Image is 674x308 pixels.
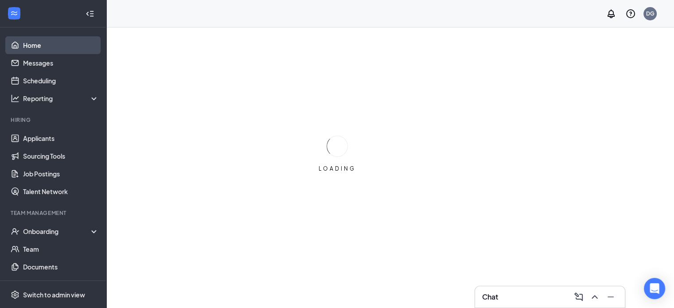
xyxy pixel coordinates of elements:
div: Reporting [23,94,99,103]
div: LOADING [315,165,359,172]
button: ComposeMessage [572,290,586,304]
div: Switch to admin view [23,290,85,299]
div: Open Intercom Messenger [644,278,665,299]
svg: WorkstreamLogo [10,9,19,18]
a: Job Postings [23,165,99,183]
svg: ChevronUp [589,292,600,302]
svg: Collapse [86,9,94,18]
a: Documents [23,258,99,276]
svg: Minimize [605,292,616,302]
svg: Notifications [606,8,616,19]
a: Applicants [23,129,99,147]
svg: UserCheck [11,227,19,236]
a: Talent Network [23,183,99,200]
svg: Settings [11,290,19,299]
a: Messages [23,54,99,72]
svg: Analysis [11,94,19,103]
a: Team [23,240,99,258]
a: Home [23,36,99,54]
div: Hiring [11,116,97,124]
a: Surveys [23,276,99,293]
svg: QuestionInfo [625,8,636,19]
a: Scheduling [23,72,99,90]
a: Sourcing Tools [23,147,99,165]
div: Team Management [11,209,97,217]
div: Onboarding [23,227,91,236]
div: DG [646,10,655,17]
button: ChevronUp [588,290,602,304]
h3: Chat [482,292,498,302]
button: Minimize [604,290,618,304]
svg: ComposeMessage [573,292,584,302]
